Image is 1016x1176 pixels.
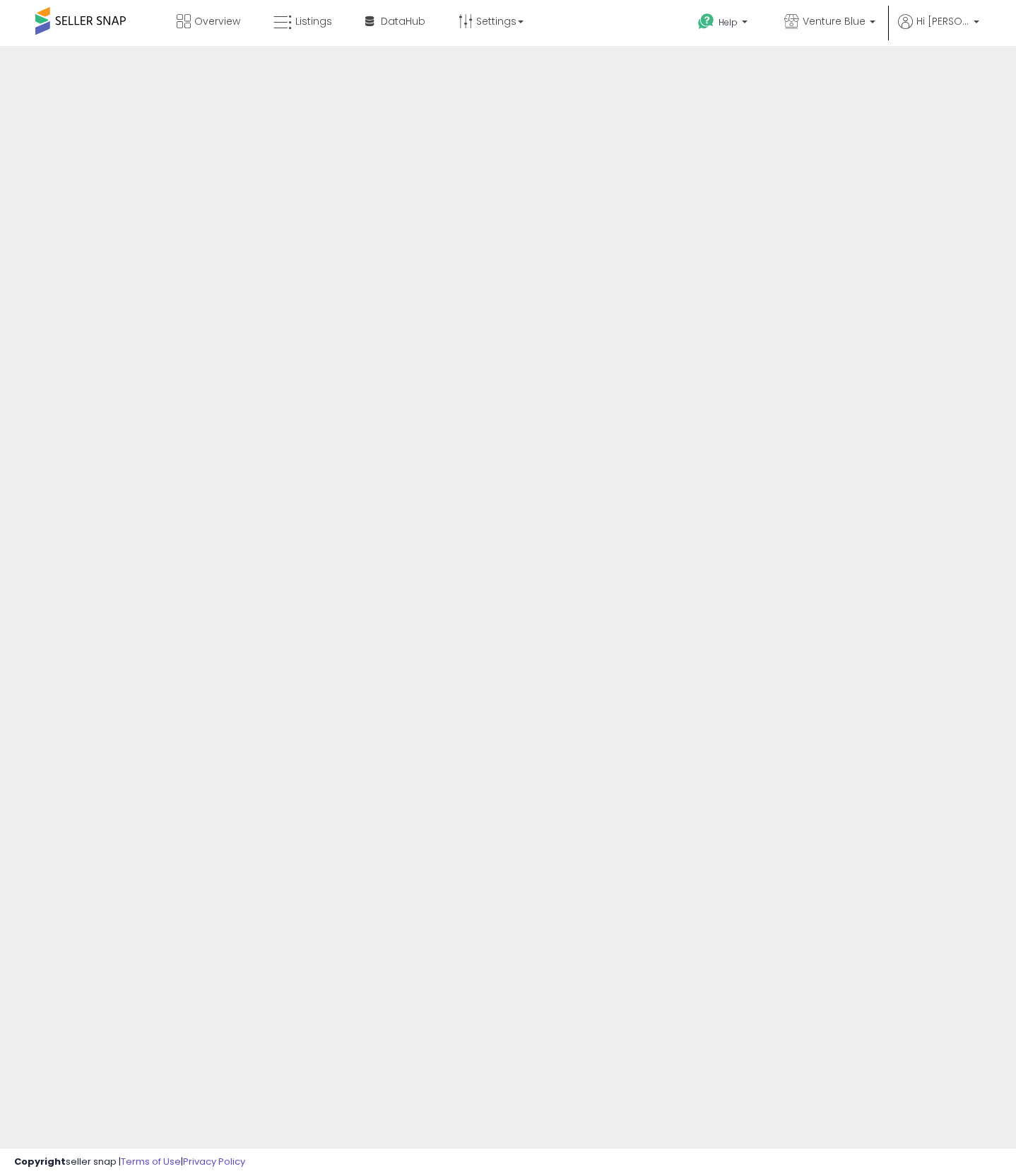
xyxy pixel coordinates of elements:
[295,14,332,28] span: Listings
[381,14,425,28] span: DataHub
[898,14,979,46] a: Hi [PERSON_NAME]
[719,16,738,28] span: Help
[916,14,969,28] span: Hi [PERSON_NAME]
[697,13,715,30] i: Get Help
[194,14,240,28] span: Overview
[803,14,866,28] span: Venture Blue
[687,2,762,46] a: Help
